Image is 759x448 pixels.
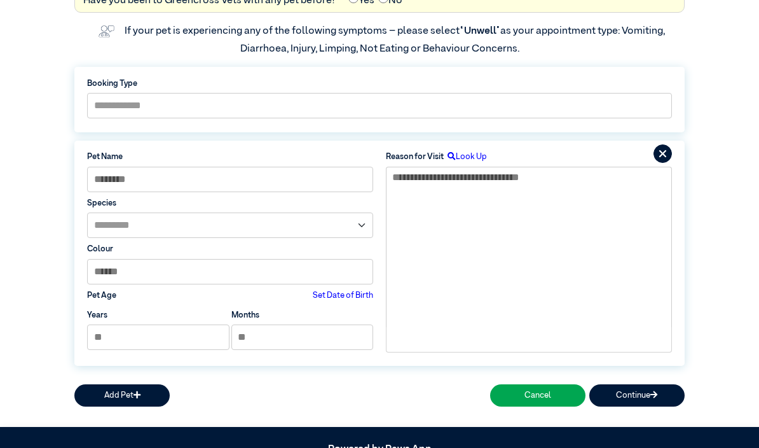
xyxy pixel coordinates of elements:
[74,384,170,407] button: Add Pet
[94,21,118,41] img: vet
[444,151,487,163] label: Look Up
[87,197,373,209] label: Species
[87,78,672,90] label: Booking Type
[87,151,373,163] label: Pet Name
[87,290,116,302] label: Pet Age
[460,26,500,36] span: “Unwell”
[386,151,444,163] label: Reason for Visit
[231,309,259,321] label: Months
[87,309,107,321] label: Years
[490,384,585,407] button: Cancel
[87,243,373,255] label: Colour
[313,290,373,302] label: Set Date of Birth
[125,26,667,54] label: If your pet is experiencing any of the following symptoms – please select as your appointment typ...
[589,384,685,407] button: Continue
